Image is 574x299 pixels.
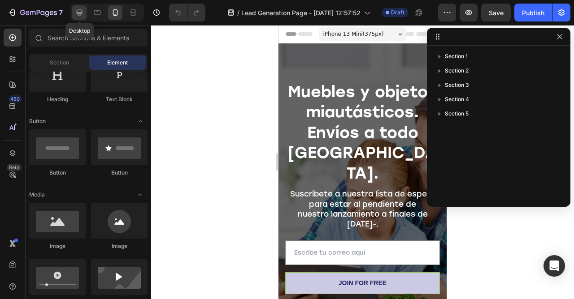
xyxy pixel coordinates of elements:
[133,188,148,202] span: Toggle open
[445,81,469,90] span: Section 3
[91,95,148,103] div: Text Block
[29,117,46,125] span: Button
[107,59,128,67] span: Element
[169,4,205,21] div: Undo/Redo
[29,29,148,47] input: Search Sections & Elements
[544,255,565,277] div: Open Intercom Messenger
[514,4,552,21] button: Publish
[4,4,67,21] button: 7
[278,25,447,299] iframe: Design area
[522,8,544,17] div: Publish
[50,59,69,67] span: Section
[59,7,63,18] p: 7
[29,191,45,199] span: Media
[445,66,469,75] span: Section 2
[241,8,361,17] span: Lead Generation Page - [DATE] 12:57:52
[29,242,86,250] div: Image
[133,114,148,128] span: Toggle open
[237,8,239,17] span: /
[29,95,86,103] div: Heading
[391,9,404,17] span: Draft
[445,109,469,118] span: Section 5
[489,9,504,17] span: Save
[445,52,468,61] span: Section 1
[91,169,148,177] div: Button
[7,164,22,171] div: Beta
[9,95,22,103] div: 450
[29,169,86,177] div: Button
[481,4,511,21] button: Save
[91,242,148,250] div: Image
[445,95,469,104] span: Section 4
